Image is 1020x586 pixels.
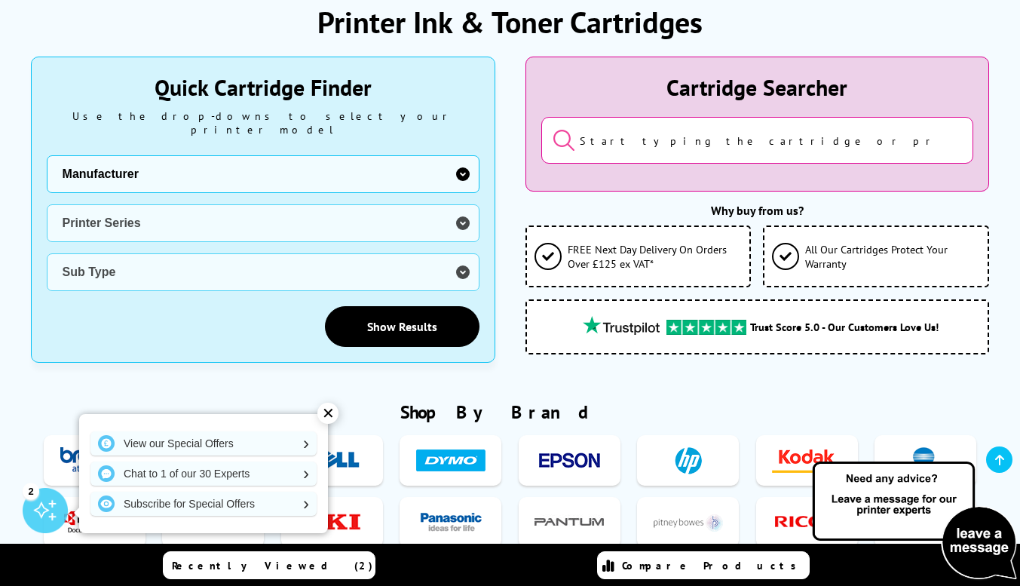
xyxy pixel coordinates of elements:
h2: Shop By Brand [31,400,990,424]
input: Start typing the cartridge or printer's name... [541,117,974,164]
span: All Our Cartridges Protect Your Warranty [805,242,980,271]
img: Kodak [772,446,841,474]
img: Dymo [416,446,485,474]
img: Konica Minolta [890,446,960,474]
a: Show Results [325,306,479,347]
span: Trust Score 5.0 - Our Customers Love Us! [750,320,939,334]
div: Quick Cartridge Finder [47,72,479,102]
div: Cartridge Searcher [541,72,974,102]
img: Brother [60,446,130,474]
div: 2 [23,483,39,499]
span: Compare Products [622,559,804,572]
a: Recently Viewed (2) [163,551,375,579]
img: OKI [297,508,366,536]
div: ✕ [317,403,338,424]
img: Panasonic [416,508,485,536]
h1: Printer Ink & Toner Cartridges [317,2,703,41]
img: trustpilot rating [576,316,666,335]
img: HP [654,446,723,474]
img: Pitney Bowes [654,508,723,536]
img: Ricoh [772,508,841,536]
img: trustpilot rating [666,320,746,335]
img: Epson [535,446,604,474]
img: Open Live Chat window [809,459,1020,583]
a: Compare Products [597,551,810,579]
a: Subscribe for Special Offers [90,492,317,516]
img: Pantum [535,508,604,536]
span: Recently Viewed (2) [172,559,373,572]
span: FREE Next Day Delivery On Orders Over £125 ex VAT* [568,242,743,271]
a: View our Special Offers [90,431,317,456]
div: Why buy from us? [525,203,990,218]
img: Dell [297,446,366,474]
div: Use the drop-downs to select your printer model [47,109,479,137]
a: Chat to 1 of our 30 Experts [90,462,317,486]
